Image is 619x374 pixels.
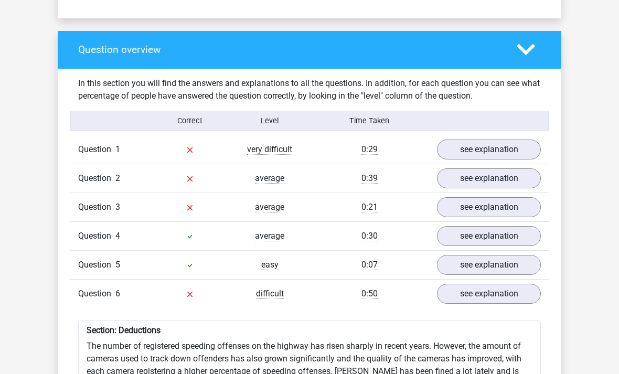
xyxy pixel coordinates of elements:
span: Question [78,201,115,214]
a: see explanation [437,227,541,247]
span: average [255,231,284,242]
span: 0:50 [361,289,378,300]
span: Question [78,259,115,272]
span: 0:21 [361,202,378,213]
a: see explanation [437,140,541,160]
a: see explanation [437,255,541,275]
span: 6 [115,289,120,299]
span: 4 [115,231,120,241]
div: In this section you will find the answers and explanations to all the questions. In addition, for... [70,78,549,103]
a: see explanation [437,284,541,304]
span: 3 [115,202,120,212]
span: 0:07 [361,260,378,271]
span: very difficult [247,145,292,155]
span: 0:29 [361,145,378,155]
div: Time Taken [309,116,429,127]
h6: Section: Deductions [87,326,532,336]
span: 5 [115,260,120,270]
span: 2 [115,174,120,184]
a: see explanation [437,169,541,189]
span: easy [261,260,279,271]
span: Question [78,230,115,243]
a: see explanation [437,198,541,218]
span: average [255,202,284,213]
div: Correct [151,116,230,127]
span: Question [78,173,115,185]
span: average [255,174,284,184]
span: 0:30 [361,231,378,242]
span: difficult [256,289,284,300]
span: 0:39 [361,174,378,184]
span: Question [78,144,115,156]
span: Question [78,288,115,301]
span: 1 [115,145,120,155]
h4: Question overview [78,44,501,56]
div: Level [230,116,309,127]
